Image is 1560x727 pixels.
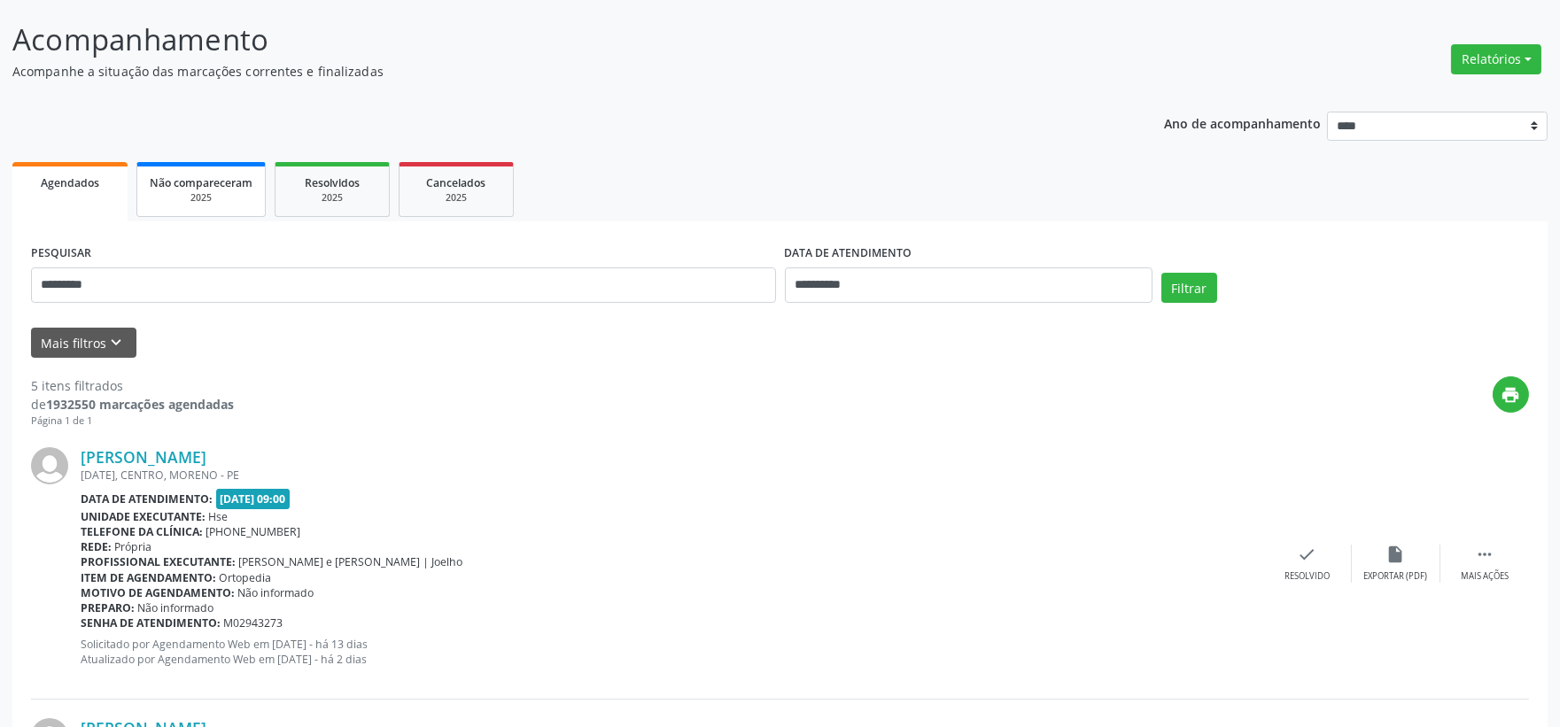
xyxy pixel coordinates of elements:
b: Data de atendimento: [81,491,213,507]
label: PESQUISAR [31,240,91,267]
span: Agendados [41,175,99,190]
span: [DATE] 09:00 [216,489,291,509]
b: Telefone da clínica: [81,524,203,539]
div: 5 itens filtrados [31,376,234,395]
i: check [1298,545,1317,564]
b: Preparo: [81,600,135,615]
span: Não informado [238,585,314,600]
b: Motivo de agendamento: [81,585,235,600]
i: keyboard_arrow_down [107,333,127,352]
span: Resolvidos [305,175,360,190]
div: 2025 [150,191,252,205]
div: Resolvido [1284,570,1330,583]
span: Ortopedia [220,570,272,585]
div: 2025 [412,191,501,205]
span: Própria [115,539,152,554]
p: Acompanhe a situação das marcações correntes e finalizadas [12,62,1087,81]
p: Ano de acompanhamento [1164,112,1321,134]
span: Não compareceram [150,175,252,190]
img: img [31,447,68,484]
span: Não informado [138,600,214,615]
div: 2025 [288,191,376,205]
div: Página 1 de 1 [31,414,234,429]
i: insert_drive_file [1386,545,1406,564]
span: [PHONE_NUMBER] [206,524,301,539]
b: Rede: [81,539,112,554]
div: de [31,395,234,414]
div: Exportar (PDF) [1364,570,1428,583]
i: print [1502,385,1521,405]
span: [PERSON_NAME] e [PERSON_NAME] | Joelho [239,554,463,569]
label: DATA DE ATENDIMENTO [785,240,912,267]
button: Relatórios [1451,44,1541,74]
span: Cancelados [427,175,486,190]
p: Acompanhamento [12,18,1087,62]
i:  [1475,545,1494,564]
p: Solicitado por Agendamento Web em [DATE] - há 13 dias Atualizado por Agendamento Web em [DATE] - ... [81,637,1263,667]
button: print [1493,376,1529,413]
span: Hse [209,509,229,524]
button: Mais filtroskeyboard_arrow_down [31,328,136,359]
div: [DATE], CENTRO, MORENO - PE [81,468,1263,483]
b: Senha de atendimento: [81,615,221,630]
a: [PERSON_NAME] [81,447,206,467]
b: Profissional executante: [81,554,236,569]
span: M02943273 [224,615,283,630]
b: Unidade executante: [81,509,206,524]
strong: 1932550 marcações agendadas [46,396,234,413]
button: Filtrar [1161,273,1217,303]
b: Item de agendamento: [81,570,216,585]
div: Mais ações [1461,570,1509,583]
